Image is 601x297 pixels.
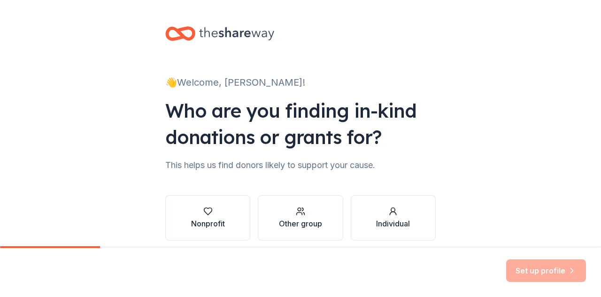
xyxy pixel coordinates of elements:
[376,218,410,229] div: Individual
[165,97,436,150] div: Who are you finding in-kind donations or grants for?
[165,75,436,90] div: 👋 Welcome, [PERSON_NAME]!
[258,195,343,241] button: Other group
[165,195,250,241] button: Nonprofit
[279,218,322,229] div: Other group
[351,195,436,241] button: Individual
[165,158,436,173] div: This helps us find donors likely to support your cause.
[191,218,225,229] div: Nonprofit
